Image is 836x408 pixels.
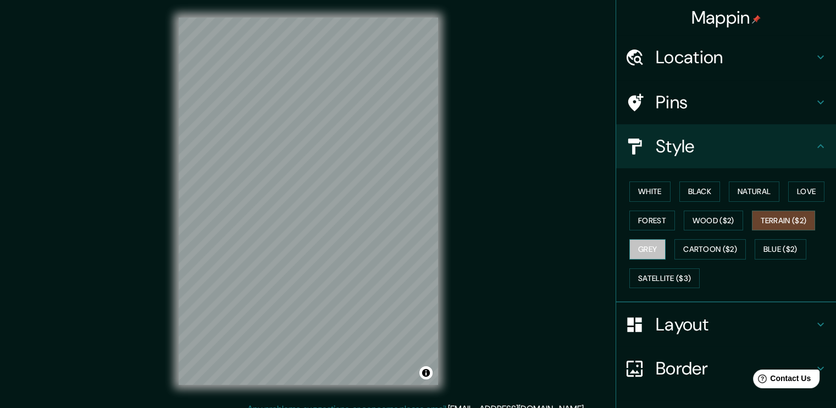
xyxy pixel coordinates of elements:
[656,135,814,157] h4: Style
[679,181,721,202] button: Black
[616,302,836,346] div: Layout
[629,181,671,202] button: White
[738,365,824,396] iframe: Help widget launcher
[656,91,814,113] h4: Pins
[616,346,836,390] div: Border
[656,46,814,68] h4: Location
[616,124,836,168] div: Style
[674,239,746,260] button: Cartoon ($2)
[419,366,433,379] button: Toggle attribution
[629,268,700,289] button: Satellite ($3)
[629,239,666,260] button: Grey
[788,181,824,202] button: Love
[629,211,675,231] button: Forest
[684,211,743,231] button: Wood ($2)
[616,35,836,79] div: Location
[752,15,761,24] img: pin-icon.png
[729,181,779,202] button: Natural
[656,357,814,379] h4: Border
[755,239,806,260] button: Blue ($2)
[752,211,816,231] button: Terrain ($2)
[656,313,814,335] h4: Layout
[616,80,836,124] div: Pins
[179,18,438,385] canvas: Map
[691,7,761,29] h4: Mappin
